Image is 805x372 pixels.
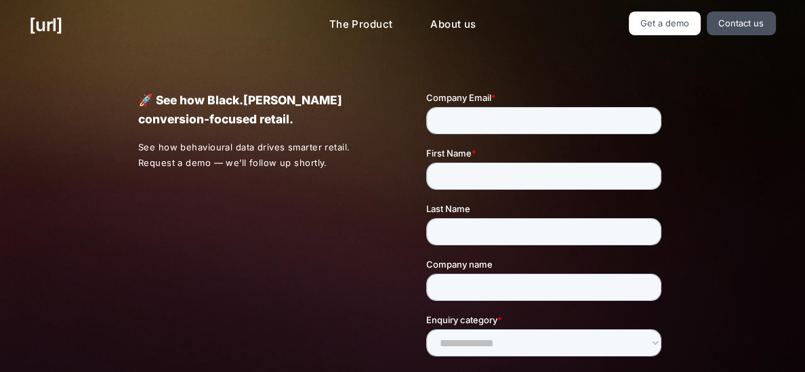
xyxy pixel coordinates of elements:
[138,140,379,171] p: See how behavioural data drives smarter retail. Request a demo — we’ll follow up shortly.
[138,91,379,129] p: 🚀 See how Black.[PERSON_NAME] conversion-focused retail.
[629,12,701,35] a: Get a demo
[707,12,776,35] a: Contact us
[318,12,404,38] a: The Product
[419,12,487,38] a: About us
[29,12,62,38] a: [URL]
